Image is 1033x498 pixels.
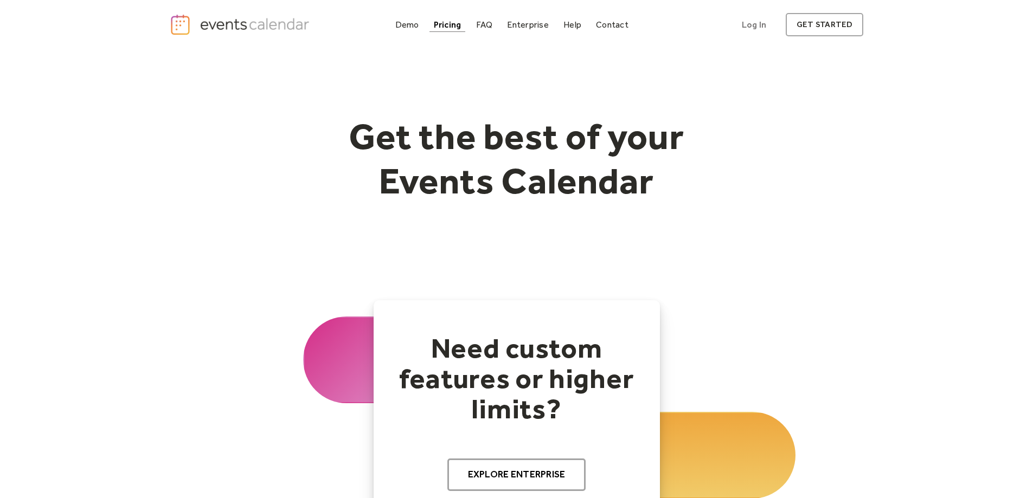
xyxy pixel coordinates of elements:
[563,22,581,28] div: Help
[503,17,553,32] a: Enterprise
[592,17,633,32] a: Contact
[507,22,548,28] div: Enterprise
[391,17,424,32] a: Demo
[786,13,863,36] a: get started
[395,22,419,28] div: Demo
[309,114,725,203] h1: Get the best of your Events Calendar
[476,22,493,28] div: FAQ
[395,333,638,424] h2: Need custom features or higher limits?
[472,17,497,32] a: FAQ
[429,17,466,32] a: Pricing
[434,22,461,28] div: Pricing
[596,22,628,28] div: Contact
[731,13,777,36] a: Log In
[447,458,586,491] a: Explore Enterprise
[559,17,586,32] a: Help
